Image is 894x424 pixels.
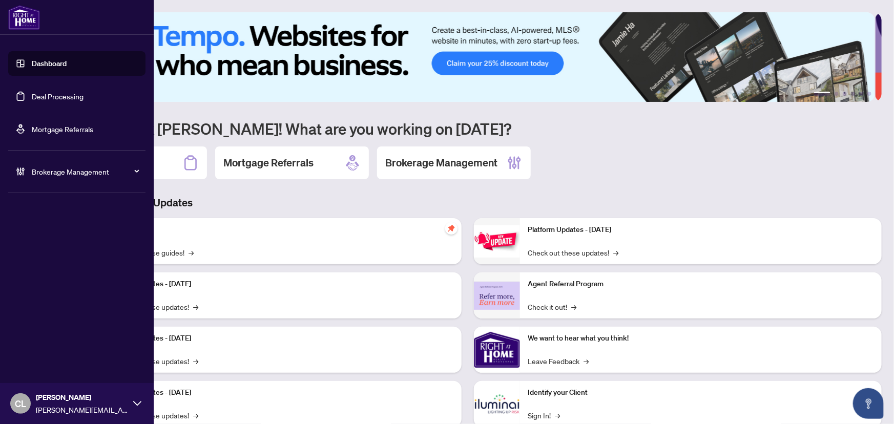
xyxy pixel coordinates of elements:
a: Mortgage Referrals [32,124,93,134]
button: 6 [867,92,871,96]
img: Agent Referral Program [474,282,520,310]
a: Check out these updates!→ [528,247,619,258]
span: Brokerage Management [32,166,138,177]
p: Platform Updates - [DATE] [108,333,453,344]
a: Sign In!→ [528,410,560,421]
p: Platform Updates - [DATE] [108,279,453,290]
button: 3 [843,92,847,96]
span: [PERSON_NAME][EMAIL_ADDRESS][DOMAIN_NAME] [36,404,128,415]
a: Dashboard [32,59,67,68]
a: Leave Feedback→ [528,355,589,367]
span: → [614,247,619,258]
button: Open asap [853,388,884,419]
h2: Mortgage Referrals [223,156,314,170]
a: Check it out!→ [528,301,577,312]
p: Platform Updates - [DATE] [108,387,453,398]
span: → [572,301,577,312]
h1: Welcome back [PERSON_NAME]! What are you working on [DATE]? [53,119,882,138]
span: CL [15,396,26,411]
h3: Brokerage & Industry Updates [53,196,882,210]
p: We want to hear what you think! [528,333,874,344]
button: 4 [851,92,855,96]
span: [PERSON_NAME] [36,392,128,403]
span: → [193,355,198,367]
span: → [193,410,198,421]
p: Identify your Client [528,387,874,398]
img: logo [8,5,40,30]
span: → [193,301,198,312]
a: Deal Processing [32,92,84,101]
span: → [555,410,560,421]
p: Platform Updates - [DATE] [528,224,874,236]
span: → [189,247,194,258]
img: Platform Updates - June 23, 2025 [474,225,520,258]
img: We want to hear what you think! [474,327,520,373]
p: Self-Help [108,224,453,236]
p: Agent Referral Program [528,279,874,290]
button: 2 [835,92,839,96]
span: pushpin [445,222,458,235]
h2: Brokerage Management [385,156,497,170]
span: → [584,355,589,367]
button: 5 [859,92,863,96]
img: Slide 0 [53,12,875,102]
button: 1 [814,92,830,96]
